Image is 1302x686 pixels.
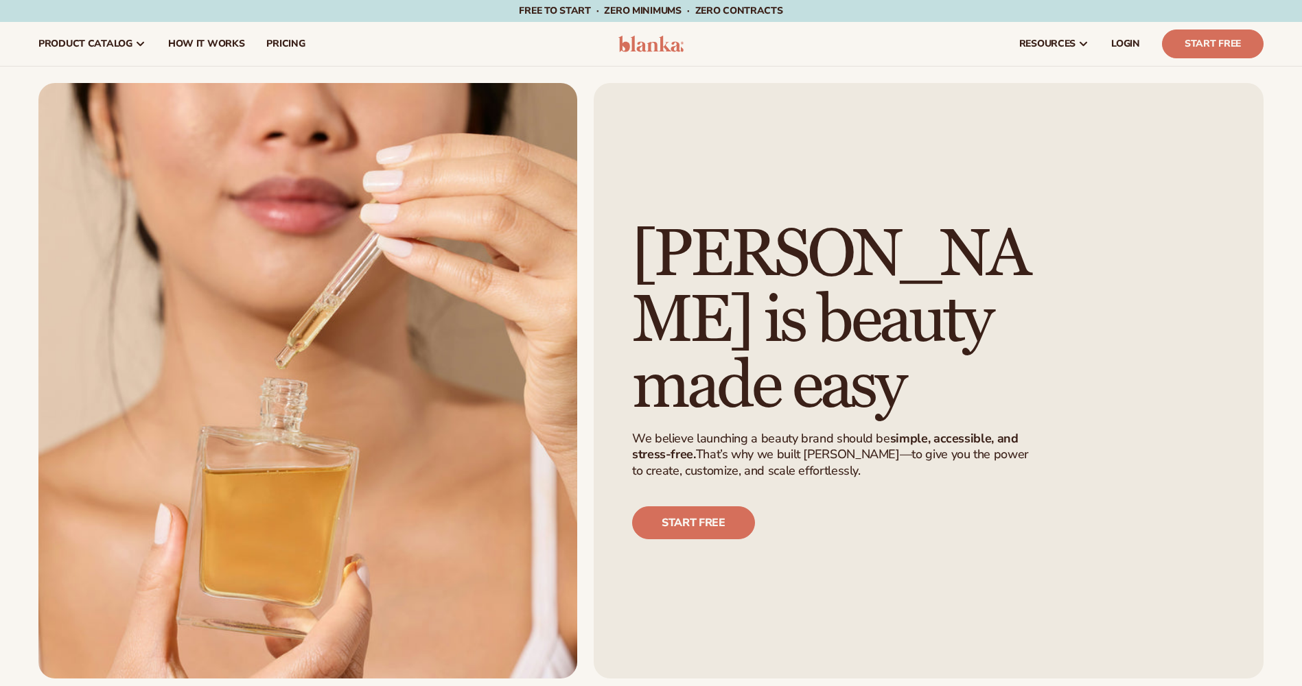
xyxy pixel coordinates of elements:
[1100,22,1151,66] a: LOGIN
[632,222,1049,420] h1: [PERSON_NAME] is beauty made easy
[632,506,755,539] a: Start free
[255,22,316,66] a: pricing
[38,38,132,49] span: product catalog
[519,4,782,17] span: Free to start · ZERO minimums · ZERO contracts
[1008,22,1100,66] a: resources
[1111,38,1140,49] span: LOGIN
[1162,29,1264,58] a: Start Free
[38,83,577,678] img: Female smiling with serum bottle.
[618,36,684,52] img: logo
[168,38,245,49] span: How It Works
[157,22,256,66] a: How It Works
[27,22,157,66] a: product catalog
[632,430,1019,462] strong: simple, accessible, and stress-free.
[632,431,1041,479] p: We believe launching a beauty brand should be That’s why we built [PERSON_NAME]—to give you the p...
[266,38,305,49] span: pricing
[1019,38,1076,49] span: resources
